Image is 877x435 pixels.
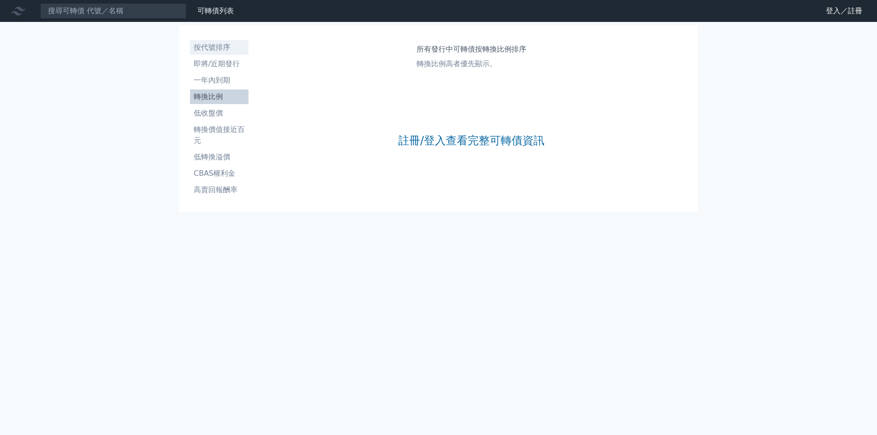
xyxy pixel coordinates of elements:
[190,122,248,148] a: 轉換價值接近百元
[190,91,248,102] li: 轉換比例
[190,124,248,146] li: 轉換價值接近百元
[190,42,248,53] li: 按代號排序
[190,58,248,69] li: 即將/近期發行
[190,183,248,197] a: 高賣回報酬率
[190,106,248,121] a: 低收盤價
[417,44,526,55] h1: 所有發行中可轉債按轉換比例排序
[819,4,870,18] a: 登入／註冊
[190,75,248,86] li: 一年內到期
[190,166,248,181] a: CBAS權利金
[40,3,186,19] input: 搜尋可轉債 代號／名稱
[190,89,248,104] a: 轉換比例
[190,168,248,179] li: CBAS權利金
[190,152,248,162] li: 低轉換溢價
[190,108,248,119] li: 低收盤價
[190,150,248,164] a: 低轉換溢價
[190,184,248,195] li: 高賣回報酬率
[190,40,248,55] a: 按代號排序
[190,57,248,71] a: 即將/近期發行
[398,133,544,148] a: 註冊/登入查看完整可轉債資訊
[197,6,234,15] a: 可轉債列表
[417,58,526,69] p: 轉換比例高者優先顯示。
[190,73,248,88] a: 一年內到期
